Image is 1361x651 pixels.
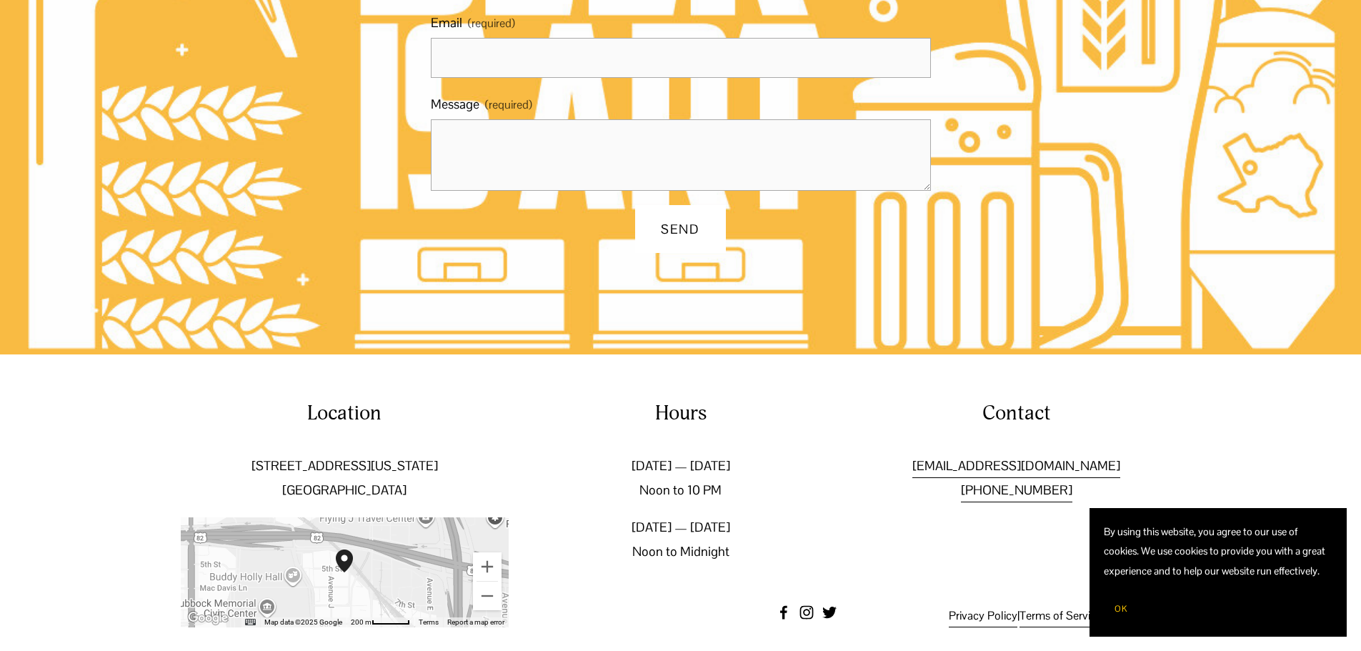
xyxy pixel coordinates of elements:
[336,550,370,595] div: Two Docs Brewing Co. 502 Texas Avenue Lubbock, TX, 79401, United States
[661,221,700,237] span: Send
[485,94,532,116] span: (required)
[431,92,479,116] span: Message
[447,618,504,626] a: Report a map error
[1090,508,1347,637] section: Cookie banner
[852,399,1180,427] h4: Contact
[181,399,509,427] h4: Location
[777,605,791,620] a: Facebook
[264,618,342,626] span: Map data ©2025 Google
[1104,522,1332,581] p: By using this website, you agree to our use of cookies. We use cookies to provide you with a grea...
[635,205,726,252] button: SendSend
[431,11,462,35] span: Email
[822,605,837,620] a: twitter-unauth
[799,605,814,620] a: instagram-unauth
[184,609,231,627] a: Open this area in Google Maps (opens a new window)
[1115,603,1127,615] span: OK
[912,454,1120,478] a: [EMAIL_ADDRESS][DOMAIN_NAME]
[181,454,509,502] p: [STREET_ADDRESS][US_STATE] [GEOGRAPHIC_DATA]
[517,454,844,502] p: [DATE] — [DATE] Noon to 10 PM
[245,617,255,627] button: Keyboard shortcuts
[517,515,844,564] p: [DATE] — [DATE] Noon to Midnight
[517,399,844,427] h4: Hours
[351,618,372,626] span: 200 m
[961,478,1072,502] a: [PHONE_NUMBER]
[1019,605,1102,627] a: Terms of Service
[419,618,439,626] a: Terms
[949,605,1017,627] a: Privacy Policy
[894,605,1180,627] p: | |
[1104,595,1138,622] button: OK
[184,609,231,627] img: Google
[347,617,414,627] button: Map Scale: 200 m per 50 pixels
[473,552,502,581] button: Zoom in
[473,582,502,610] button: Zoom out
[468,13,515,35] span: (required)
